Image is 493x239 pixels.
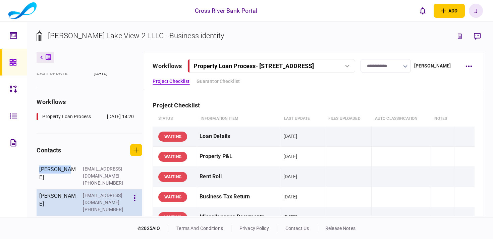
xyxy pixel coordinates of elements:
[153,61,182,70] div: workflows
[153,78,189,85] a: Project Checklist
[83,192,126,206] div: [EMAIL_ADDRESS][DOMAIN_NAME]
[94,70,142,77] div: [DATE]
[285,226,309,231] a: contact us
[283,213,297,220] div: [DATE]
[83,180,126,187] div: [PHONE_NUMBER]
[283,193,297,200] div: [DATE]
[414,62,451,69] div: [PERSON_NAME]
[176,226,223,231] a: terms and conditions
[42,113,91,120] div: Property Loan Process
[325,226,355,231] a: release notes
[431,111,454,127] th: notes
[37,70,87,77] div: last update
[83,165,126,180] div: [EMAIL_ADDRESS][DOMAIN_NAME]
[372,111,431,127] th: auto classification
[39,192,76,213] div: [PERSON_NAME]
[39,165,76,187] div: [PERSON_NAME]
[197,111,281,127] th: Information item
[8,2,37,19] img: client company logo
[37,146,61,155] div: contacts
[416,4,430,18] button: open notifications list
[197,78,240,85] a: Guarantor Checklist
[158,212,187,222] div: WAITING
[153,102,205,109] div: Project Checklist
[158,192,187,202] div: WAITING
[283,173,297,180] div: [DATE]
[200,209,278,225] div: Miscellaneous Documents
[200,149,278,164] div: Property P&L
[200,129,278,144] div: Loan Details
[37,113,134,120] a: Property Loan Process[DATE] 14:20
[469,4,483,18] button: J
[195,6,257,15] div: Cross River Bank Portal
[158,152,187,162] div: WAITING
[454,30,466,42] button: link to underwriting page
[434,4,465,18] button: open adding identity options
[48,30,224,41] div: [PERSON_NAME] Lake View 2 LLLC - Business identity
[283,133,297,140] div: [DATE]
[158,132,187,142] div: WAITING
[283,153,297,160] div: [DATE]
[281,111,325,127] th: last update
[200,169,278,184] div: Rent Roll
[107,113,134,120] div: [DATE] 14:20
[158,172,187,182] div: WAITING
[200,189,278,204] div: Business Tax Return
[153,111,197,127] th: status
[138,225,168,232] div: © 2025 AIO
[194,62,314,69] div: Property Loan Process - [STREET_ADDRESS]
[187,59,355,73] button: Property Loan Process- [STREET_ADDRESS]
[325,111,372,127] th: Files uploaded
[37,97,142,106] div: workflows
[83,206,126,213] div: [PHONE_NUMBER]
[239,226,269,231] a: privacy policy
